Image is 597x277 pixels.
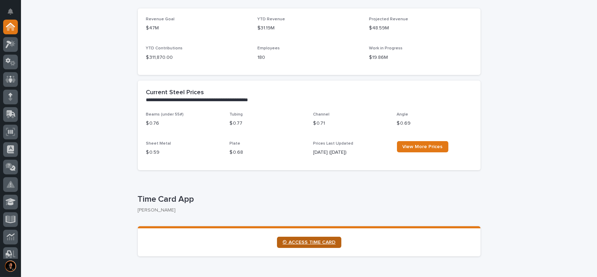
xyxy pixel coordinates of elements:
[313,112,330,117] span: Channel
[230,141,241,146] span: Plate
[146,25,249,32] p: $47M
[257,54,361,61] p: 180
[146,54,249,61] p: $ 311,870.00
[369,54,472,61] p: $19.86M
[146,141,171,146] span: Sheet Metal
[146,89,204,97] h2: Current Steel Prices
[146,149,221,156] p: $ 0.59
[403,144,443,149] span: View More Prices
[146,46,183,50] span: YTD Contributions
[397,120,472,127] p: $ 0.69
[146,112,184,117] span: Beams (under 55#)
[146,120,221,127] p: $ 0.76
[313,141,354,146] span: Prices Last Updated
[369,46,403,50] span: Work in Progress
[257,46,280,50] span: Employees
[369,17,408,21] span: Projected Revenue
[397,141,448,152] a: View More Prices
[3,259,18,273] button: users-avatar
[3,4,18,19] button: Notifications
[230,120,305,127] p: $ 0.77
[397,112,408,117] span: Angle
[277,237,341,248] a: ⏲ ACCESS TIME CARD
[283,240,336,245] span: ⏲ ACCESS TIME CARD
[138,194,478,205] p: Time Card App
[146,17,175,21] span: Revenue Goal
[313,120,389,127] p: $ 0.71
[9,8,18,20] div: Notifications
[138,207,475,213] p: [PERSON_NAME]
[313,149,389,156] p: [DATE] ([DATE])
[230,112,243,117] span: Tubing
[257,25,361,32] p: $31.19M
[230,149,305,156] p: $ 0.68
[257,17,285,21] span: YTD Revenue
[369,25,472,32] p: $48.59M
